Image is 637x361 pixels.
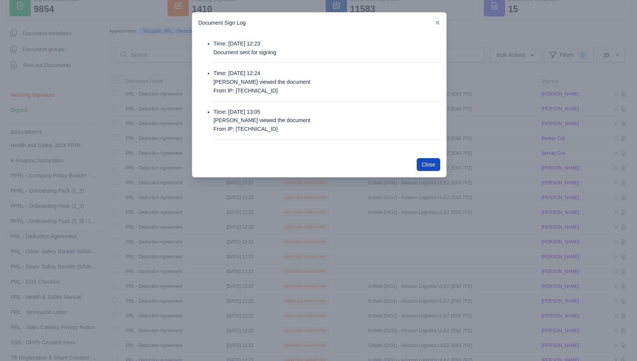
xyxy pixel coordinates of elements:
li: Time: [DATE] 12:23 Document sent for signing [213,39,440,57]
li: Time: [DATE] 12:24 [PERSON_NAME] viewed the document From IP: [TECHNICAL_ID] [213,69,440,95]
div: Document Sign Log [192,13,446,33]
li: Time: [DATE] 13:05 [PERSON_NAME] viewed the document From IP: [TECHNICAL_ID] [213,108,440,133]
iframe: Chat Widget [599,325,637,361]
button: Close [417,158,440,171]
